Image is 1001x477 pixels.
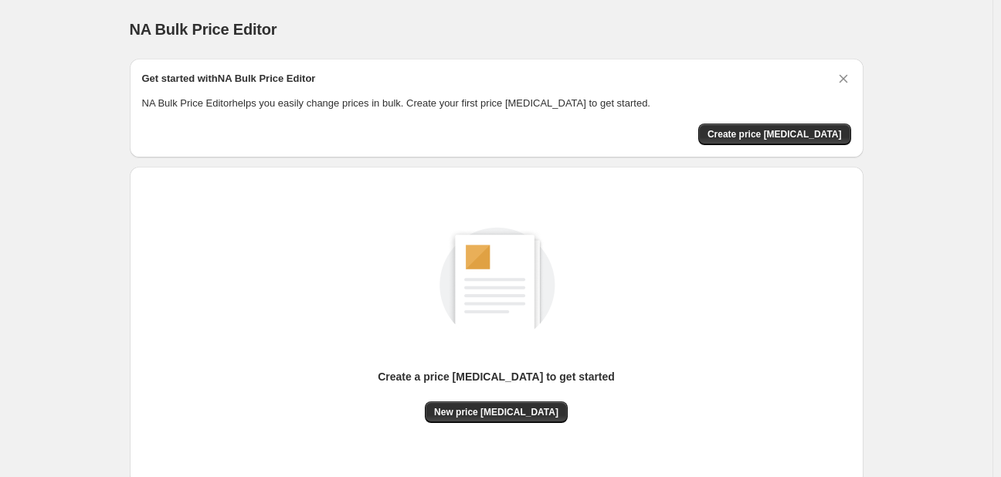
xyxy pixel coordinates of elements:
[378,369,615,384] p: Create a price [MEDICAL_DATA] to get started
[142,71,316,86] h2: Get started with NA Bulk Price Editor
[707,128,842,140] span: Create price [MEDICAL_DATA]
[142,96,851,111] p: NA Bulk Price Editor helps you easily change prices in bulk. Create your first price [MEDICAL_DAT...
[434,406,558,418] span: New price [MEDICAL_DATA]
[836,71,851,86] button: Dismiss card
[425,401,568,423] button: New price [MEDICAL_DATA]
[698,123,851,145] button: Create price change job
[130,21,277,38] span: NA Bulk Price Editor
